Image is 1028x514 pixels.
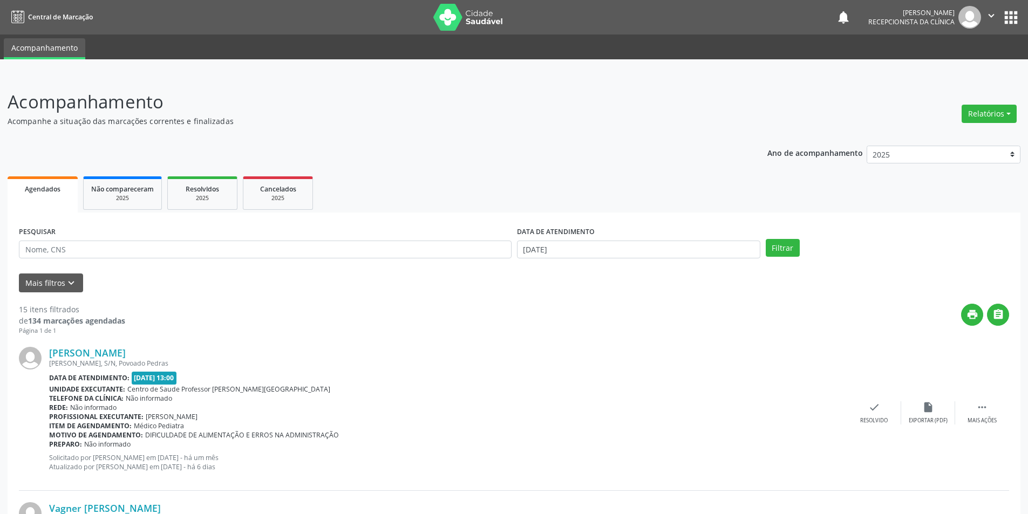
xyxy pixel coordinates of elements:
[987,304,1009,326] button: 
[127,385,330,394] span: Centro de Saude Professor [PERSON_NAME][GEOGRAPHIC_DATA]
[868,401,880,413] i: check
[19,315,125,326] div: de
[985,10,997,22] i: 
[19,273,83,292] button: Mais filtroskeyboard_arrow_down
[922,401,934,413] i: insert_drive_file
[25,184,60,194] span: Agendados
[19,347,42,369] img: img
[517,241,760,259] input: Selecione um intervalo
[860,417,888,424] div: Resolvido
[517,224,595,241] label: DATA DE ATENDIMENTO
[49,412,144,421] b: Profissional executante:
[49,394,124,403] b: Telefone da clínica:
[49,385,125,394] b: Unidade executante:
[28,12,93,22] span: Central de Marcação
[260,184,296,194] span: Cancelados
[19,304,125,315] div: 15 itens filtrados
[958,6,981,29] img: img
[976,401,988,413] i: 
[134,421,184,430] span: Médico Pediatra
[126,394,172,403] span: Não informado
[49,453,847,471] p: Solicitado por [PERSON_NAME] em [DATE] - há um mês Atualizado por [PERSON_NAME] em [DATE] - há 6 ...
[767,146,863,159] p: Ano de acompanhamento
[8,115,717,127] p: Acompanhe a situação das marcações correntes e finalizadas
[84,440,131,449] span: Não informado
[145,430,339,440] span: DIFICULDADE DE ALIMENTAÇÃO E ERROS NA ADMINISTRAÇÃO
[8,88,717,115] p: Acompanhamento
[19,326,125,335] div: Página 1 de 1
[49,347,126,359] a: [PERSON_NAME]
[91,184,154,194] span: Não compareceram
[766,239,800,257] button: Filtrar
[251,194,305,202] div: 2025
[968,417,997,424] div: Mais ações
[962,105,1017,123] button: Relatórios
[132,372,177,384] span: [DATE] 13:00
[49,403,68,412] b: Rede:
[19,241,512,259] input: Nome, CNS
[70,403,117,412] span: Não informado
[49,440,82,449] b: Preparo:
[961,304,983,326] button: print
[836,10,851,25] button: notifications
[909,417,948,424] div: Exportar (PDF)
[868,17,955,26] span: Recepcionista da clínica
[8,8,93,26] a: Central de Marcação
[19,224,56,241] label: PESQUISAR
[146,412,198,421] span: [PERSON_NAME]
[49,430,143,440] b: Motivo de agendamento:
[91,194,154,202] div: 2025
[992,309,1004,320] i: 
[28,316,125,326] strong: 134 marcações agendadas
[49,502,161,514] a: Vagner [PERSON_NAME]
[1002,8,1020,27] button: apps
[49,421,132,430] b: Item de agendamento:
[4,38,85,59] a: Acompanhamento
[186,184,219,194] span: Resolvidos
[868,8,955,17] div: [PERSON_NAME]
[65,277,77,289] i: keyboard_arrow_down
[175,194,229,202] div: 2025
[981,6,1002,29] button: 
[49,373,130,382] b: Data de atendimento:
[966,309,978,320] i: print
[49,359,847,368] div: [PERSON_NAME], S/N, Povoado Pedras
